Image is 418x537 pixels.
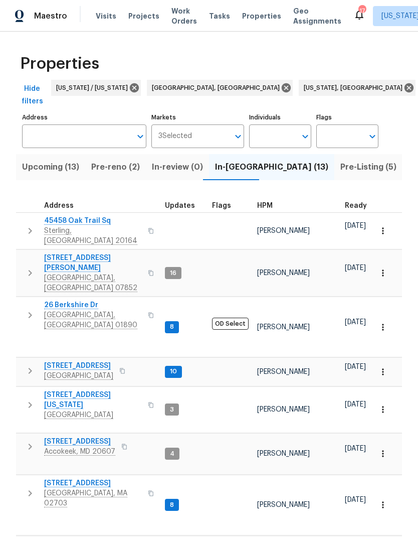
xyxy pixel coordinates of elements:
button: Open [365,129,379,144]
label: Markets [151,114,245,120]
span: Address [44,202,74,209]
span: Hide filters [20,83,44,107]
span: 10 [166,367,181,376]
span: [PERSON_NAME] [257,406,310,413]
span: In-[GEOGRAPHIC_DATA] (13) [215,160,328,174]
div: [US_STATE], [GEOGRAPHIC_DATA] [299,80,415,96]
span: [GEOGRAPHIC_DATA], [GEOGRAPHIC_DATA] [152,83,284,93]
div: [GEOGRAPHIC_DATA], [GEOGRAPHIC_DATA] [147,80,293,96]
span: Ready [345,202,367,209]
span: [DATE] [345,363,366,370]
span: Tasks [209,13,230,20]
span: Pre-Listing (5) [340,160,396,174]
span: In-review (0) [152,160,203,174]
button: Open [298,129,312,144]
button: Hide filters [16,80,48,110]
span: [DATE] [345,401,366,408]
span: 3 [166,406,178,414]
span: [US_STATE] / [US_STATE] [56,83,132,93]
span: [DATE] [345,264,366,272]
label: Address [22,114,146,120]
span: 16 [166,269,180,278]
span: [DATE] [345,319,366,326]
span: Properties [242,11,281,21]
label: Flags [316,114,378,120]
span: Flags [212,202,231,209]
div: [US_STATE] / [US_STATE] [51,80,141,96]
span: 4 [166,450,178,458]
span: 3 Selected [158,132,192,141]
span: Geo Assignments [293,6,341,26]
button: Open [231,129,245,144]
span: Updates [165,202,195,209]
span: [PERSON_NAME] [257,270,310,277]
span: [DATE] [345,445,366,452]
span: Work Orders [171,6,197,26]
div: 17 [358,6,365,16]
span: [US_STATE], [GEOGRAPHIC_DATA] [304,83,406,93]
span: Visits [96,11,116,21]
button: Open [133,129,147,144]
span: [PERSON_NAME] [257,324,310,331]
span: [PERSON_NAME] [257,450,310,457]
div: Earliest renovation start date (first business day after COE or Checkout) [345,202,376,209]
span: Properties [20,59,99,69]
span: [PERSON_NAME] [257,227,310,234]
span: HPM [257,202,273,209]
span: 8 [166,323,178,331]
span: Pre-reno (2) [91,160,140,174]
span: Maestro [34,11,67,21]
span: 8 [166,501,178,509]
span: Projects [128,11,159,21]
span: [PERSON_NAME] [257,368,310,375]
span: Upcoming (13) [22,160,79,174]
span: [PERSON_NAME] [257,501,310,508]
label: Individuals [249,114,311,120]
span: [DATE] [345,222,366,229]
span: OD Select [212,318,249,330]
span: [DATE] [345,496,366,503]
